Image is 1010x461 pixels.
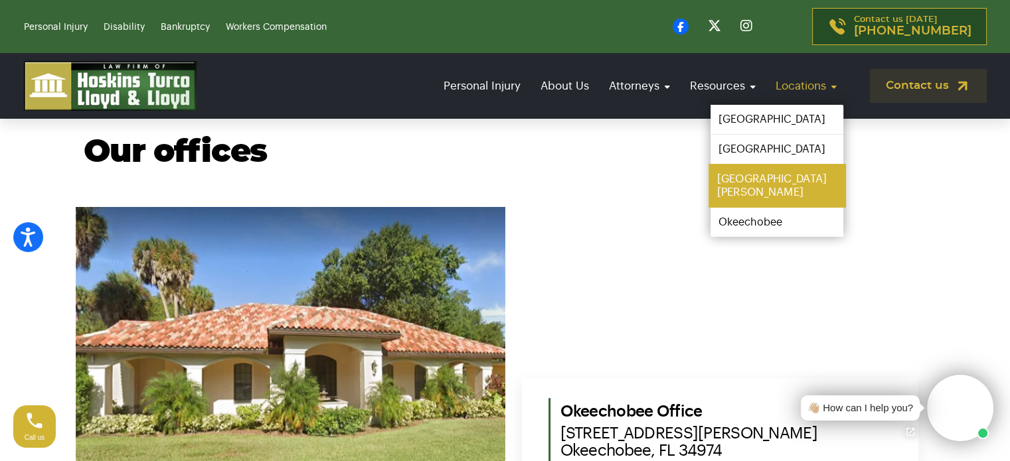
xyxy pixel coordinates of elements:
div: 👋🏼 How can I help you? [807,401,913,416]
a: [GEOGRAPHIC_DATA] [711,135,843,164]
a: Personal Injury [437,67,527,105]
span: [STREET_ADDRESS][PERSON_NAME] Okeechobee, FL 34974 [560,425,892,459]
a: Bankruptcy [161,23,210,32]
a: Open chat [896,418,924,446]
span: [PHONE_NUMBER] [854,25,971,38]
h5: Okeechobee Office [560,398,892,459]
p: Contact us [DATE] [854,15,971,38]
span: Call us [25,434,45,441]
img: logo [24,61,197,111]
a: Okeechobee [711,208,843,237]
a: Personal Injury [24,23,88,32]
a: [GEOGRAPHIC_DATA] [711,105,843,134]
a: Disability [104,23,145,32]
a: Contact us [DATE][PHONE_NUMBER] [812,8,987,45]
a: Contact us [870,69,987,103]
h2: Our offices [84,135,927,170]
a: Resources [683,67,762,105]
a: About Us [534,67,596,105]
a: Locations [769,67,843,105]
a: Workers Compensation [226,23,327,32]
a: Attorneys [602,67,677,105]
a: [GEOGRAPHIC_DATA][PERSON_NAME] [709,164,845,208]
